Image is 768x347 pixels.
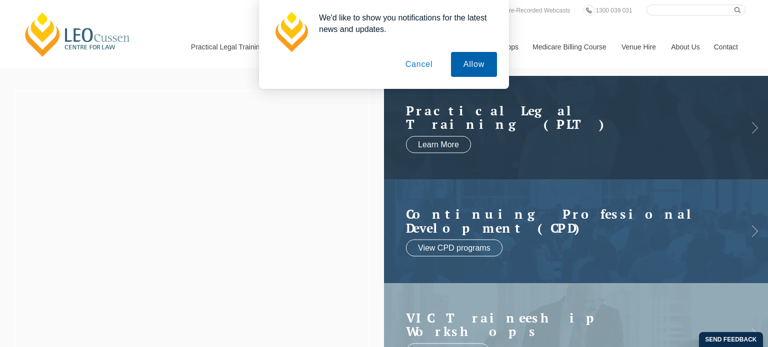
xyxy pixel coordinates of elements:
h2: Practical Legal Training (PLT) [406,103,726,131]
div: We'd like to show you notifications for the latest news and updates. [311,12,497,35]
img: notification icon [271,12,311,52]
a: Practical LegalTraining (PLT) [406,103,726,131]
a: Learn More [406,136,471,153]
a: VIC Traineeship Workshops [406,311,726,338]
button: Cancel [393,52,445,77]
button: Allow [451,52,497,77]
h2: Continuing Professional Development (CPD) [406,207,726,235]
a: Continuing ProfessionalDevelopment (CPD) [406,207,726,235]
a: View CPD programs [406,240,502,257]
